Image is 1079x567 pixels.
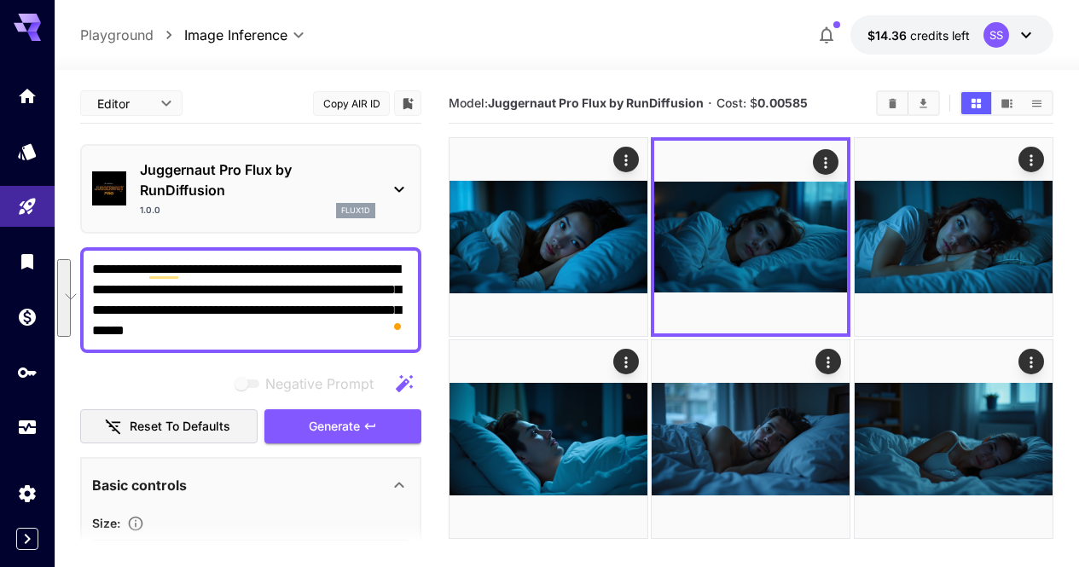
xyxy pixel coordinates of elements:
[120,515,151,532] button: Adjust the dimensions of the generated image by specifying its width and height in pixels, or sel...
[983,22,1009,48] div: SS
[92,259,409,341] textarea: To enrich screen reader interactions, please activate Accessibility in Grammarly extension settings
[867,26,970,44] div: $14.36387
[265,373,374,394] span: Negative Prompt
[1018,147,1044,172] div: Actions
[17,417,38,438] div: Usage
[855,138,1053,336] img: 9k=
[960,90,1053,116] div: Show media in grid viewShow media in video viewShow media in list view
[92,153,409,225] div: Juggernaut Pro Flux by RunDiffusion1.0.0flux1d
[908,92,938,114] button: Download All
[878,92,908,114] button: Clear All
[17,362,38,383] div: API Keys
[855,340,1053,538] img: Z
[961,92,991,114] button: Show media in grid view
[80,25,154,45] a: Playground
[449,95,704,110] span: Model:
[400,93,415,113] button: Add to library
[910,28,970,43] span: credits left
[97,95,150,113] span: Editor
[992,92,1022,114] button: Show media in video view
[231,373,387,394] span: Negative prompts are not compatible with the selected model.
[450,138,647,336] img: Z
[17,141,38,162] div: Models
[80,25,184,45] nav: breadcrumb
[92,475,187,495] p: Basic controls
[17,306,38,327] div: Wallet
[488,95,704,110] b: Juggernaut Pro Flux by RunDiffusion
[16,528,38,550] button: Expand sidebar
[184,25,287,45] span: Image Inference
[876,90,940,116] div: Clear AllDownload All
[92,465,409,506] div: Basic controls
[17,196,38,217] div: Playground
[654,141,847,333] img: 2Q==
[613,147,639,172] div: Actions
[1022,92,1052,114] button: Show media in list view
[92,516,120,530] span: Size :
[867,28,910,43] span: $14.36
[264,409,421,444] button: Generate
[140,204,160,217] p: 1.0.0
[816,349,842,374] div: Actions
[814,149,839,175] div: Actions
[80,409,258,444] button: Reset to defaults
[17,251,38,272] div: Library
[17,85,38,107] div: Home
[757,95,808,110] b: 0.00585
[708,93,712,113] p: ·
[450,340,647,538] img: Z
[613,349,639,374] div: Actions
[313,91,390,116] button: Copy AIR ID
[850,15,1053,55] button: $14.36387SS
[309,416,360,437] span: Generate
[1018,349,1044,374] div: Actions
[17,483,38,504] div: Settings
[716,95,808,110] span: Cost: $
[140,159,375,200] p: Juggernaut Pro Flux by RunDiffusion
[652,340,850,538] img: 9k=
[341,205,370,217] p: flux1d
